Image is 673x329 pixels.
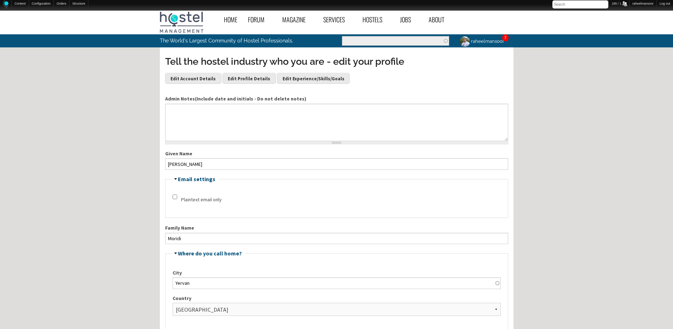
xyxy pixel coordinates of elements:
img: Hostel Management Home [160,12,203,33]
a: Email settings [178,175,215,183]
a: raheelmansoor [454,34,509,48]
input: Search [552,0,608,8]
img: raheelmansoor's picture [459,35,471,48]
a: Home [219,12,243,28]
label: Family Name [165,224,508,232]
a: 7 [504,35,506,40]
a: Edit Experience/Skills/Goals [277,73,350,83]
input: Check this option if you do not wish to receive email messages with graphics and styles. [173,195,177,199]
a: Jobs [395,12,423,28]
a: About [423,12,457,28]
p: The World's Largest Community of Hostel Professionals. [160,34,307,47]
h3: Tell the hostel industry who you are - edit your profile [165,55,508,68]
a: Magazine [277,12,318,28]
a: Edit Profile Details [222,73,276,83]
label: Given Name [165,150,508,157]
label: Plaintext email only [181,196,222,203]
a: Services [318,12,357,28]
label: Admin Notes(Include date and initials - Do not delete notes) [165,95,508,103]
label: City [173,269,501,277]
img: Home [3,0,8,8]
a: Hostels [357,12,395,28]
label: Country [173,295,501,302]
a: Where do you call home? [178,250,242,257]
a: Forum [243,12,277,28]
input: Enter the terms you wish to search for. [342,36,449,46]
a: Edit Account Details [165,73,221,83]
